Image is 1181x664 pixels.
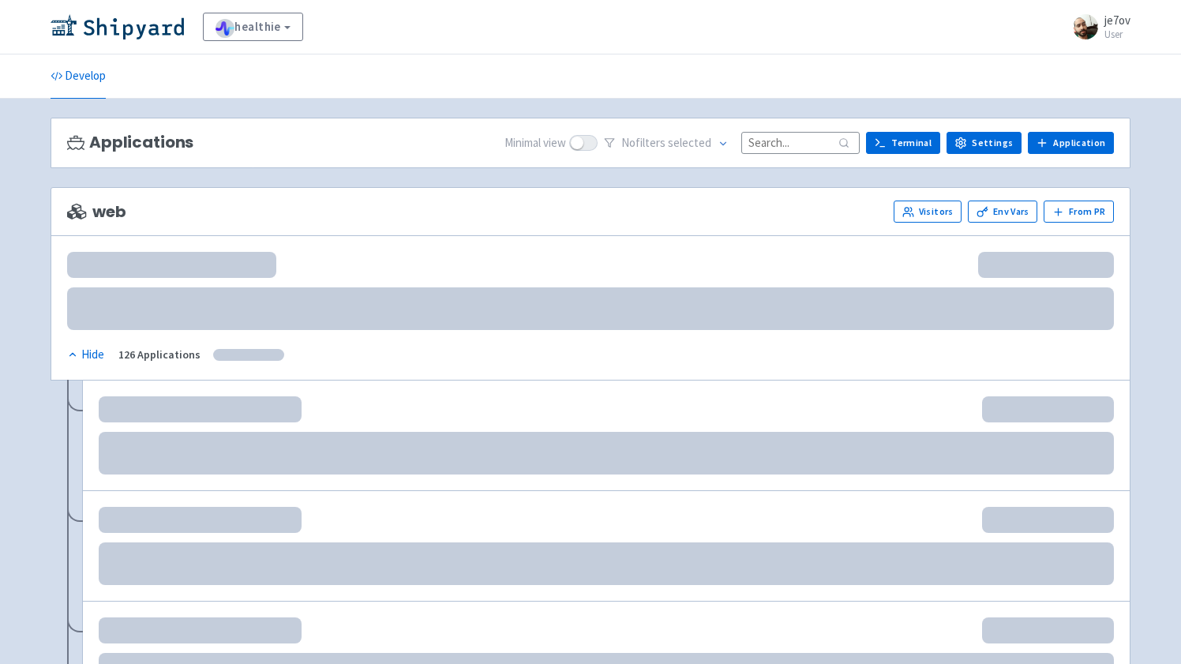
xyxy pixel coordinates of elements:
[621,134,711,152] span: No filter s
[741,132,860,153] input: Search...
[67,346,106,364] button: Hide
[866,132,940,154] a: Terminal
[1044,201,1114,223] button: From PR
[668,135,711,150] span: selected
[894,201,962,223] a: Visitors
[203,13,303,41] a: healthie
[504,134,566,152] span: Minimal view
[118,346,201,364] div: 126 Applications
[968,201,1037,223] a: Env Vars
[67,346,104,364] div: Hide
[67,203,126,221] span: web
[947,132,1022,154] a: Settings
[51,14,184,39] img: Shipyard logo
[67,133,193,152] h3: Applications
[1104,13,1130,28] span: je7ov
[1104,29,1130,39] small: User
[1063,14,1130,39] a: je7ov User
[1028,132,1114,154] a: Application
[51,54,106,99] a: Develop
